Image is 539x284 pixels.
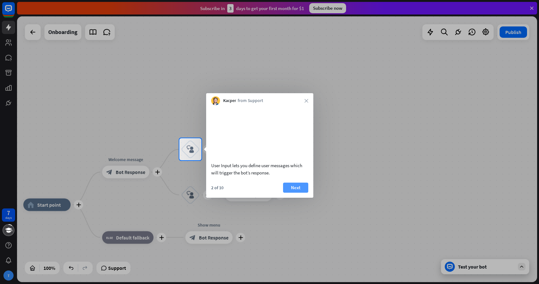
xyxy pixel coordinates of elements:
button: Next [283,183,308,193]
i: block_user_input [187,145,194,153]
div: User Input lets you define user messages which will trigger the bot’s response. [211,162,308,176]
div: 2 of 10 [211,185,223,190]
span: from Support [238,98,263,104]
span: Kacper [223,98,236,104]
button: Open LiveChat chat widget [5,3,24,21]
i: close [304,99,308,103]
